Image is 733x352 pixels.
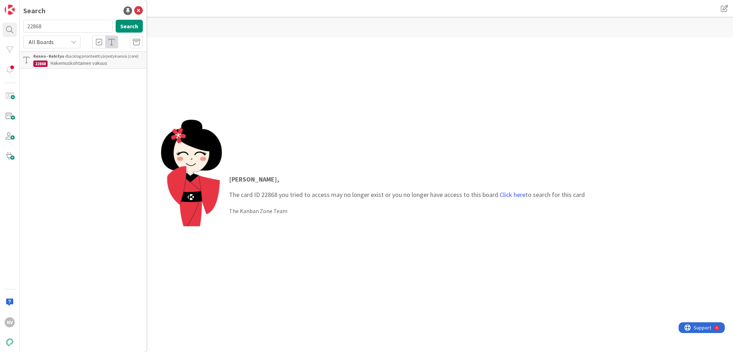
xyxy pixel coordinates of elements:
[229,175,279,183] strong: [PERSON_NAME] ,
[229,207,585,215] div: The Kanban Zone Team
[116,20,143,33] button: Search
[23,20,113,33] input: Search for title...
[20,51,146,69] a: Kenno - Kehitys ›Backlog prioriteetti järjestyksessä (core)22868Hakemuskohtainen vakuus
[5,317,15,327] div: NV
[500,191,525,199] a: Click here
[37,3,39,9] div: 4
[29,38,54,45] span: All Boards
[50,60,107,66] span: Hakemuskohtainen vakuus
[23,5,45,16] div: Search
[33,61,48,67] div: 22868
[5,5,15,15] img: Visit kanbanzone.com
[33,53,143,59] div: Backlog prioriteetti järjestyksessä (core)
[15,1,33,10] span: Support
[33,53,66,59] b: Kenno - Kehitys ›
[5,337,15,347] img: avatar
[229,174,585,199] p: The card ID 22868 you tried to access may no longer exist or you no longer have access to this bo...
